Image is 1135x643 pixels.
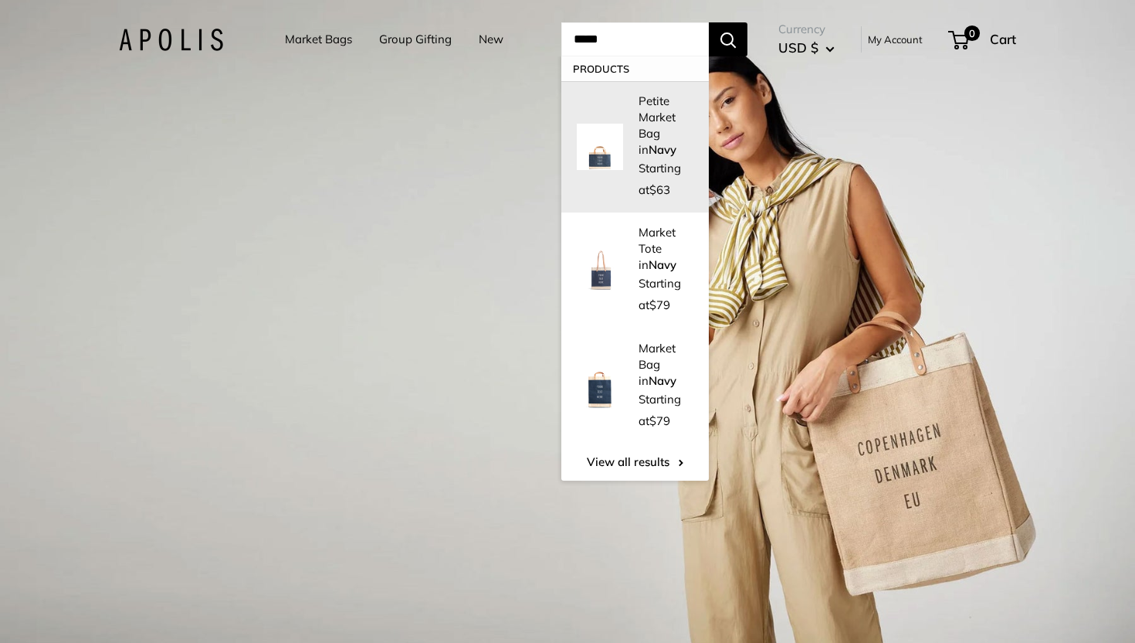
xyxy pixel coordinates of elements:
span: Currency [778,19,835,40]
a: View all results [561,444,709,481]
img: Market Bag in Navy [577,362,623,409]
a: Market Bags [285,29,352,50]
img: description_Make it yours with custom text. [577,124,623,170]
input: Search... [561,22,709,56]
button: USD $ [778,36,835,60]
img: Apolis [119,29,223,51]
button: Search [709,22,747,56]
strong: Navy [649,142,676,157]
img: Market Tote in Navy [577,247,623,294]
span: 0 [964,26,980,41]
span: USD $ [778,39,818,56]
a: Market Tote in Navy Market Tote inNavy Starting at$79 [561,213,709,328]
a: Group Gifting [379,29,452,50]
span: Starting at [639,161,681,197]
span: Starting at [639,392,681,428]
span: $63 [649,182,670,197]
p: Market Tote in [639,224,693,273]
a: New [479,29,503,50]
p: Petite Market Bag in [639,93,693,158]
a: Market Bag in Navy Market Bag inNavy Starting at$79 [561,328,709,444]
span: Cart [990,31,1016,47]
strong: Navy [649,257,676,272]
strong: Navy [649,373,676,388]
span: Starting at [639,276,681,312]
span: $79 [649,298,670,312]
p: Market Bag in [639,340,693,389]
a: description_Make it yours with custom text. Petite Market Bag inNavy Starting at$63 [561,81,709,213]
p: Products [561,56,709,81]
span: $79 [649,413,670,428]
a: 0 Cart [950,27,1016,52]
a: My Account [868,30,923,49]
